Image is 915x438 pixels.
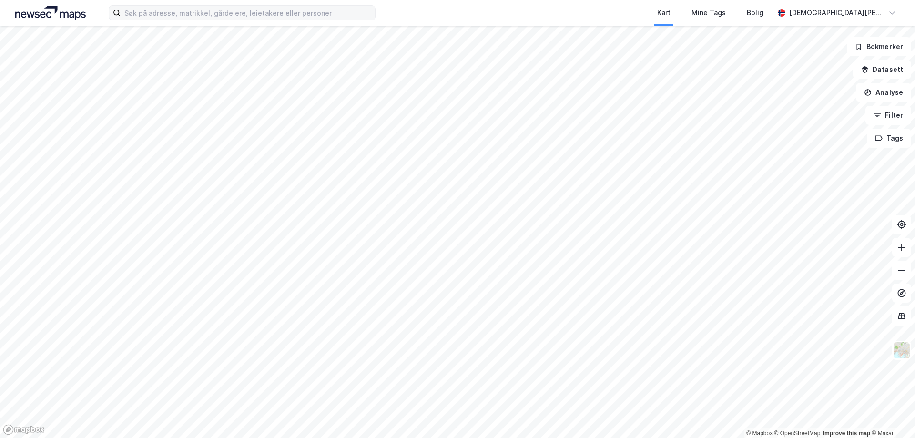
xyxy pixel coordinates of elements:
[747,7,763,19] div: Bolig
[823,430,870,437] a: Improve this map
[847,37,911,56] button: Bokmerker
[774,430,821,437] a: OpenStreetMap
[3,424,45,435] a: Mapbox homepage
[867,129,911,148] button: Tags
[893,341,911,359] img: Z
[691,7,726,19] div: Mine Tags
[657,7,671,19] div: Kart
[856,83,911,102] button: Analyse
[121,6,375,20] input: Søk på adresse, matrikkel, gårdeiere, leietakere eller personer
[867,392,915,438] iframe: Chat Widget
[15,6,86,20] img: logo.a4113a55bc3d86da70a041830d287a7e.svg
[746,430,773,437] a: Mapbox
[789,7,884,19] div: [DEMOGRAPHIC_DATA][PERSON_NAME]
[853,60,911,79] button: Datasett
[865,106,911,125] button: Filter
